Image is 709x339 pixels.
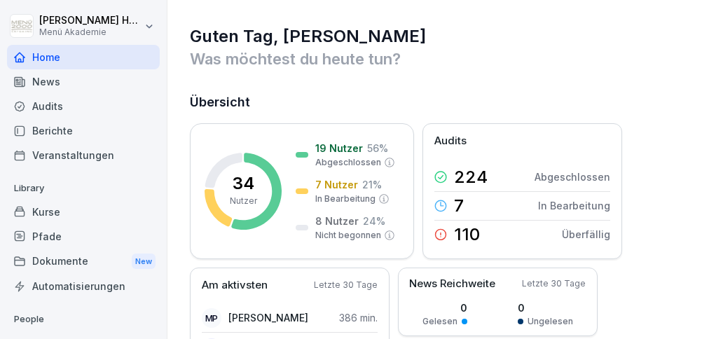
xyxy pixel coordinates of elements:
p: Überfällig [562,227,610,242]
a: DokumenteNew [7,249,160,275]
a: Automatisierungen [7,274,160,298]
p: 110 [454,226,480,243]
p: Audits [434,133,467,149]
p: 0 [422,300,467,315]
div: New [132,254,156,270]
p: 56 % [367,141,388,155]
p: Nutzer [230,195,257,207]
p: Ungelesen [528,315,573,328]
p: Nicht begonnen [315,229,381,242]
p: Letzte 30 Tage [314,279,378,291]
p: News Reichweite [409,276,495,292]
p: 7 Nutzer [315,177,358,192]
p: Library [7,177,160,200]
p: 21 % [362,177,382,192]
p: Am aktivsten [202,277,268,293]
p: In Bearbeitung [538,198,610,213]
a: News [7,69,160,94]
a: Audits [7,94,160,118]
a: Veranstaltungen [7,143,160,167]
a: Home [7,45,160,69]
p: 224 [454,169,488,186]
p: 386 min. [339,310,378,325]
p: Menü Akademie [39,27,142,37]
p: 19 Nutzer [315,141,363,155]
p: Gelesen [422,315,457,328]
a: Kurse [7,200,160,224]
p: Was möchtest du heute tun? [190,48,688,70]
div: MP [202,308,221,328]
p: Letzte 30 Tage [522,277,586,290]
p: 0 [518,300,573,315]
p: In Bearbeitung [315,193,376,205]
a: Berichte [7,118,160,143]
h1: Guten Tag, [PERSON_NAME] [190,25,688,48]
p: 24 % [363,214,385,228]
h2: Übersicht [190,92,688,112]
p: Abgeschlossen [535,169,610,184]
p: [PERSON_NAME] Hemmen [39,15,142,27]
p: People [7,308,160,331]
p: 34 [233,175,254,192]
p: 7 [454,198,464,214]
a: Pfade [7,224,160,249]
p: Abgeschlossen [315,156,381,169]
div: Dokumente [7,249,160,275]
p: 8 Nutzer [315,214,359,228]
p: [PERSON_NAME] [228,310,308,325]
